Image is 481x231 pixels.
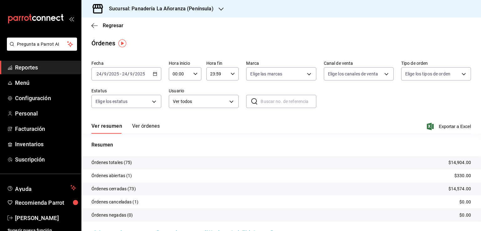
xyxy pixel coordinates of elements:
[91,199,138,205] p: Órdenes canceladas (1)
[91,123,160,134] div: navigation tabs
[428,123,471,130] button: Exportar a Excel
[91,89,161,93] label: Estatus
[15,140,76,148] span: Inventarios
[109,71,119,76] input: ----
[15,125,76,133] span: Facturación
[4,45,77,52] a: Pregunta a Parrot AI
[328,71,378,77] span: Elige los canales de venta
[250,71,282,77] span: Elige las marcas
[261,95,316,108] input: Buscar no. de referencia
[104,71,107,76] input: --
[169,61,201,65] label: Hora inicio
[206,61,239,65] label: Hora fin
[246,61,316,65] label: Marca
[15,155,76,164] span: Suscripción
[7,38,77,51] button: Pregunta a Parrot AI
[324,61,394,65] label: Canal de venta
[448,159,471,166] p: $14,904.00
[91,23,123,28] button: Regresar
[15,198,76,207] span: Recomienda Parrot
[107,71,109,76] span: /
[15,94,76,102] span: Configuración
[103,23,123,28] span: Regresar
[96,71,102,76] input: --
[130,71,133,76] input: --
[91,61,161,65] label: Fecha
[454,172,471,179] p: $330.00
[91,123,122,134] button: Ver resumen
[401,61,471,65] label: Tipo de orden
[120,71,121,76] span: -
[102,71,104,76] span: /
[173,98,227,105] span: Ver todos
[132,123,160,134] button: Ver órdenes
[15,109,76,118] span: Personal
[91,141,471,149] p: Resumen
[104,5,214,13] h3: Sucursal: Panadería La Añoranza (Península)
[91,172,132,179] p: Órdenes abiertas (1)
[91,159,132,166] p: Órdenes totales (75)
[91,212,133,218] p: Órdenes negadas (0)
[15,79,76,87] span: Menú
[17,41,67,48] span: Pregunta a Parrot AI
[459,212,471,218] p: $0.00
[15,184,68,192] span: Ayuda
[118,39,126,47] img: Tooltip marker
[135,71,145,76] input: ----
[91,38,115,48] div: Órdenes
[459,199,471,205] p: $0.00
[169,89,239,93] label: Usuario
[96,98,127,105] span: Elige los estatus
[69,16,74,21] button: open_drawer_menu
[122,71,127,76] input: --
[15,63,76,72] span: Reportes
[15,214,76,222] span: [PERSON_NAME]
[127,71,129,76] span: /
[405,71,450,77] span: Elige los tipos de orden
[448,186,471,192] p: $14,574.00
[133,71,135,76] span: /
[91,186,136,192] p: Órdenes cerradas (73)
